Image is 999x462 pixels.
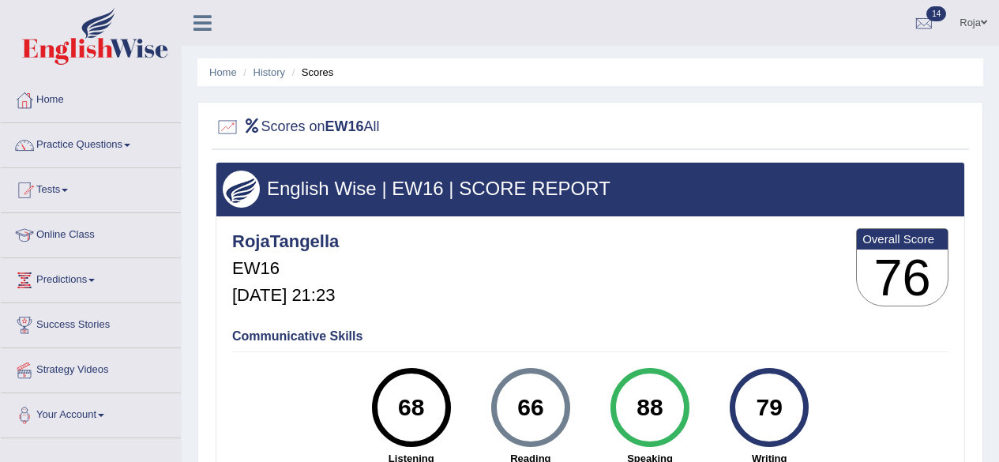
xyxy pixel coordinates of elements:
[382,374,440,441] div: 68
[1,258,181,298] a: Predictions
[209,66,237,78] a: Home
[1,348,181,388] a: Strategy Videos
[216,115,380,139] h2: Scores on All
[741,374,798,441] div: 79
[232,329,948,344] h4: Communicative Skills
[1,123,181,163] a: Practice Questions
[862,232,942,246] b: Overall Score
[1,393,181,433] a: Your Account
[325,118,364,134] b: EW16
[288,65,334,80] li: Scores
[232,286,339,305] h5: [DATE] 21:23
[1,168,181,208] a: Tests
[621,374,678,441] div: 88
[926,6,946,21] span: 14
[1,303,181,343] a: Success Stories
[501,374,559,441] div: 66
[254,66,285,78] a: History
[232,259,339,278] h5: EW16
[1,78,181,118] a: Home
[223,171,260,208] img: wings.png
[223,178,958,199] h3: English Wise | EW16 | SCORE REPORT
[857,250,948,306] h3: 76
[232,232,339,251] h4: RojaTangella
[1,213,181,253] a: Online Class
